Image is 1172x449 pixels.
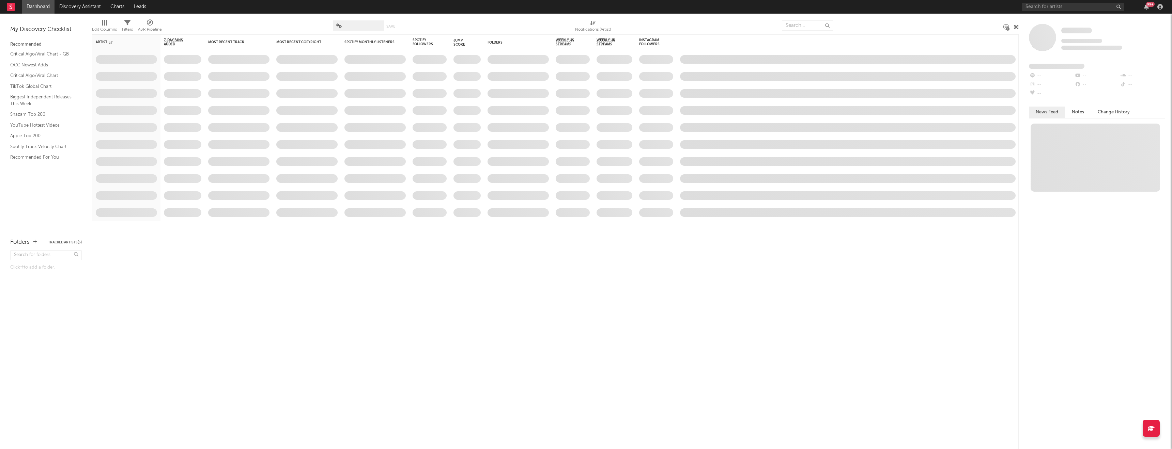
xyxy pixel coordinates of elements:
button: Change History [1091,107,1137,118]
div: Notifications (Artist) [575,17,611,37]
span: Weekly UK Streams [597,38,622,46]
div: Jump Score [453,38,471,47]
div: 99 + [1146,2,1155,7]
span: Some Artist [1061,28,1092,33]
span: 7-Day Fans Added [164,38,191,46]
button: Save [386,25,395,28]
div: -- [1074,71,1120,80]
a: YouTube Hottest Videos [10,122,75,129]
input: Search for artists [1022,3,1124,11]
button: News Feed [1029,107,1065,118]
span: Weekly US Streams [556,38,580,46]
a: Spotify Track Velocity Chart [10,143,75,150]
button: Notes [1065,107,1091,118]
a: Recommended For You [10,154,75,161]
div: Recommended [10,41,82,49]
div: -- [1029,80,1074,89]
a: Apple Top 200 [10,132,75,140]
div: -- [1120,71,1165,80]
div: -- [1029,89,1074,98]
span: Tracking Since: [DATE] [1061,39,1102,43]
span: Fans Added by Platform [1029,64,1084,69]
button: Tracked Artists(5) [48,241,82,244]
div: Edit Columns [92,17,117,37]
div: Artist [96,40,147,44]
div: Click to add a folder. [10,263,82,272]
div: Spotify Followers [413,38,436,46]
div: Folders [10,238,30,246]
div: Spotify Monthly Listeners [344,40,396,44]
div: Filters [122,17,133,37]
a: Shazam Top 200 [10,111,75,118]
span: 0 fans last week [1061,46,1122,50]
a: TikTok Global Chart [10,83,75,90]
a: Critical Algo/Viral Chart - GB [10,50,75,58]
div: Instagram Followers [639,38,663,46]
a: Some Artist [1061,27,1092,34]
div: -- [1120,80,1165,89]
a: OCC Newest Adds [10,61,75,69]
div: A&R Pipeline [138,26,162,34]
div: -- [1074,80,1120,89]
button: 99+ [1144,4,1149,10]
div: My Discovery Checklist [10,26,82,34]
div: Folders [488,41,539,45]
div: -- [1029,71,1074,80]
div: Notifications (Artist) [575,26,611,34]
div: Most Recent Track [208,40,259,44]
input: Search for folders... [10,250,82,260]
div: Most Recent Copyright [276,40,327,44]
a: Biggest Independent Releases This Week [10,93,75,107]
div: Filters [122,26,133,34]
div: A&R Pipeline [138,17,162,37]
a: Critical Algo/Viral Chart [10,72,75,79]
div: Edit Columns [92,26,117,34]
input: Search... [782,20,833,31]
